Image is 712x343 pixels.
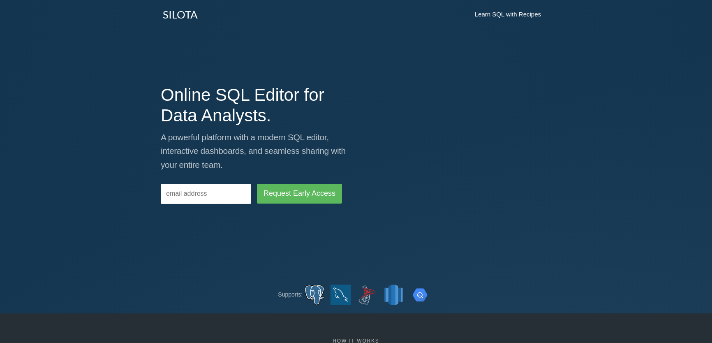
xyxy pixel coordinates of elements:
[331,285,351,305] img: mysql.png
[161,184,251,204] input: email address
[257,184,342,204] input: Request Early Access
[383,285,404,305] img: redshift.png
[161,85,350,126] h1: Online SQL Editor for Data Analysts.
[304,285,325,305] img: postgres.png
[409,285,430,305] img: bigquery.png
[357,285,377,305] img: sql_server.png
[278,291,303,298] span: Supports:
[161,130,350,172] p: A powerful platform with a modern SQL editor, interactive dashboards, and seamless sharing with y...
[467,4,549,25] a: Learn SQL with Recipes
[157,4,204,25] a: SILOTA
